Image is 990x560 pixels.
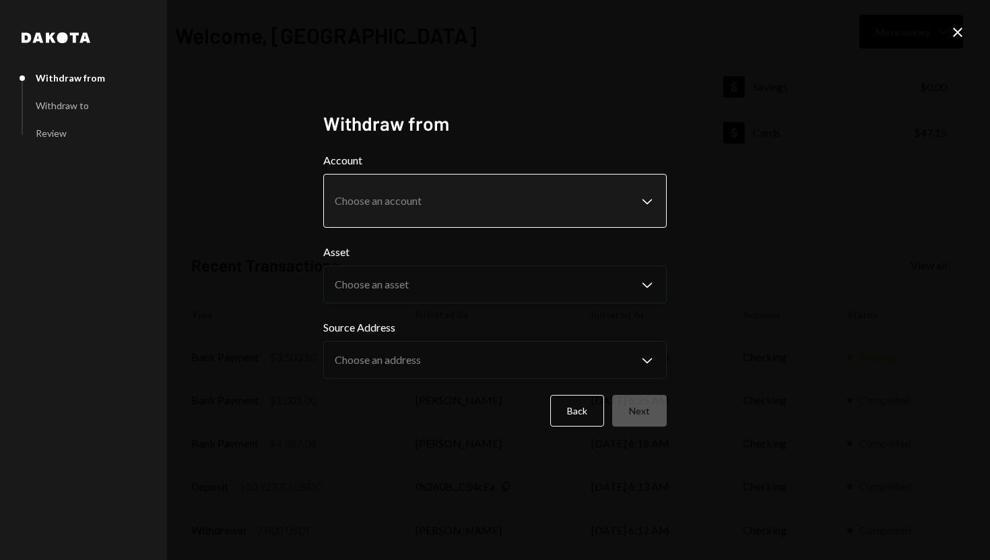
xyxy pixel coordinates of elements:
div: Review [36,127,67,139]
button: Source Address [323,341,667,379]
div: Withdraw from [36,72,105,84]
label: Source Address [323,319,667,336]
label: Asset [323,244,667,260]
button: Back [550,395,604,427]
div: Withdraw to [36,100,89,111]
button: Account [323,174,667,228]
h2: Withdraw from [323,111,667,137]
button: Asset [323,266,667,303]
label: Account [323,152,667,168]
